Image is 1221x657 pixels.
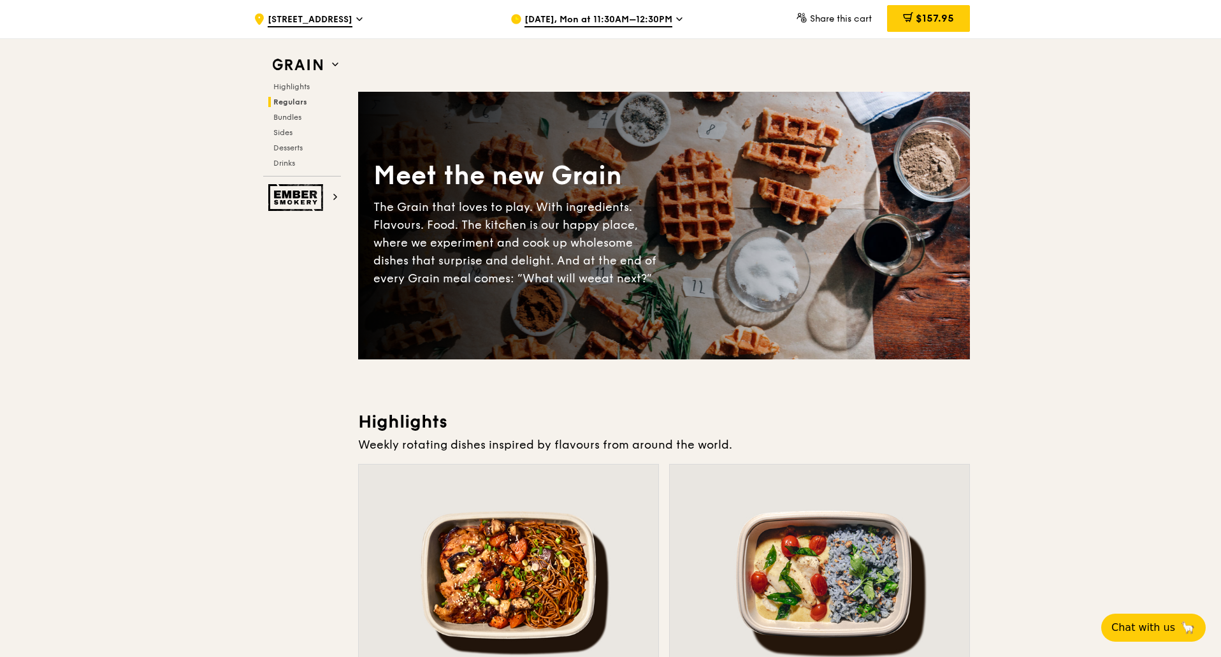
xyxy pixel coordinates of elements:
[358,436,970,454] div: Weekly rotating dishes inspired by flavours from around the world.
[273,128,293,137] span: Sides
[273,113,301,122] span: Bundles
[273,97,307,106] span: Regulars
[273,82,310,91] span: Highlights
[810,13,872,24] span: Share this cart
[268,184,327,211] img: Ember Smokery web logo
[273,159,295,168] span: Drinks
[595,271,652,285] span: eat next?”
[1111,620,1175,635] span: Chat with us
[358,410,970,433] h3: Highlights
[916,12,954,24] span: $157.95
[268,13,352,27] span: [STREET_ADDRESS]
[273,143,303,152] span: Desserts
[524,13,672,27] span: [DATE], Mon at 11:30AM–12:30PM
[1101,614,1206,642] button: Chat with us🦙
[1180,620,1196,635] span: 🦙
[268,54,327,76] img: Grain web logo
[373,159,664,193] div: Meet the new Grain
[373,198,664,287] div: The Grain that loves to play. With ingredients. Flavours. Food. The kitchen is our happy place, w...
